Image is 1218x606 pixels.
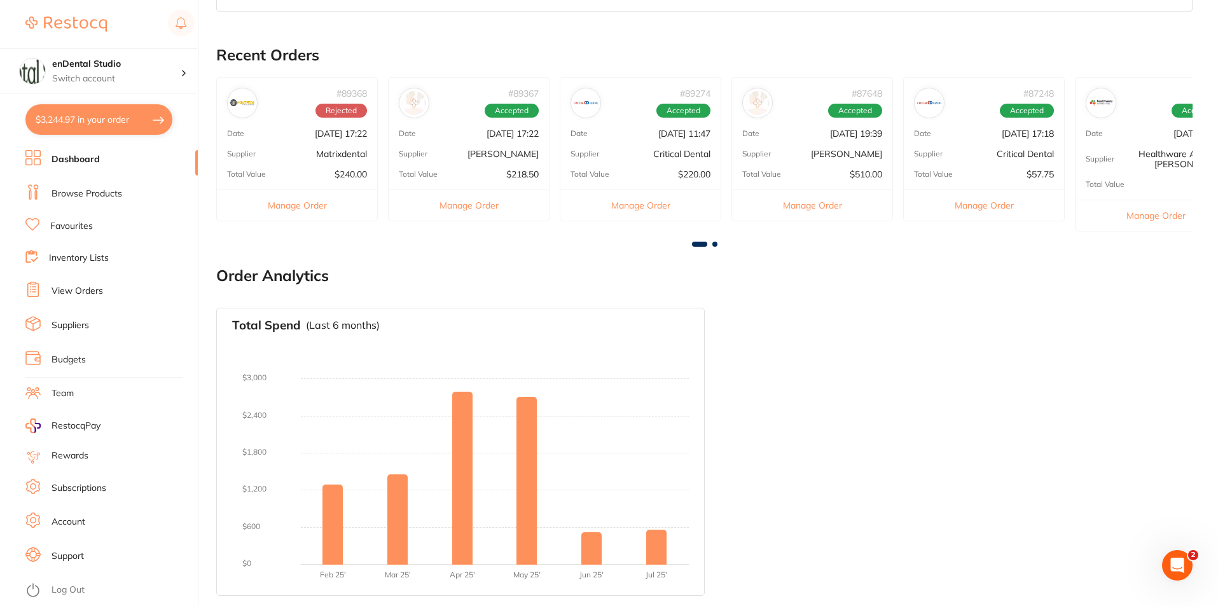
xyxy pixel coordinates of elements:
[1188,550,1198,560] span: 2
[560,189,721,221] button: Manage Order
[230,91,254,115] img: Matrixdental
[227,149,256,158] p: Supplier
[732,189,892,221] button: Manage Order
[742,149,771,158] p: Supplier
[742,170,781,179] p: Total Value
[914,170,953,179] p: Total Value
[487,128,539,139] p: [DATE] 17:22
[52,516,85,528] a: Account
[52,319,89,332] a: Suppliers
[336,88,367,99] p: # 89368
[997,149,1054,159] p: Critical Dental
[402,91,426,115] img: Adam Dental
[315,104,367,118] span: Rejected
[1023,88,1054,99] p: # 87248
[742,129,759,138] p: Date
[745,91,770,115] img: Henry Schein Halas
[52,72,181,85] p: Switch account
[52,153,100,166] a: Dashboard
[217,189,377,221] button: Manage Order
[216,267,1193,285] h2: Order Analytics
[52,584,85,596] a: Log Out
[306,319,380,331] p: (Last 6 months)
[1162,550,1193,581] iframe: Intercom live chat
[1089,91,1113,115] img: Healthware Australia Ridley
[467,149,539,159] p: [PERSON_NAME]
[315,128,367,139] p: [DATE] 17:22
[25,17,107,32] img: Restocq Logo
[25,581,194,601] button: Log Out
[571,129,588,138] p: Date
[571,149,599,158] p: Supplier
[52,387,74,400] a: Team
[678,169,710,179] p: $220.00
[316,149,367,159] p: Matrixdental
[574,91,598,115] img: Critical Dental
[1000,104,1054,118] span: Accepted
[50,220,93,233] a: Favourites
[680,88,710,99] p: # 89274
[52,188,122,200] a: Browse Products
[1027,169,1054,179] p: $57.75
[25,418,41,433] img: RestocqPay
[52,420,100,432] span: RestocqPay
[656,104,710,118] span: Accepted
[52,354,86,366] a: Budgets
[852,88,882,99] p: # 87648
[25,104,172,135] button: $3,244.97 in your order
[52,550,84,563] a: Support
[830,128,882,139] p: [DATE] 19:39
[49,252,109,265] a: Inventory Lists
[485,104,539,118] span: Accepted
[1086,129,1103,138] p: Date
[571,170,609,179] p: Total Value
[917,91,941,115] img: Critical Dental
[850,169,882,179] p: $510.00
[227,170,266,179] p: Total Value
[506,169,539,179] p: $218.50
[914,129,931,138] p: Date
[399,149,427,158] p: Supplier
[1002,128,1054,139] p: [DATE] 17:18
[1086,180,1125,189] p: Total Value
[52,482,106,495] a: Subscriptions
[25,10,107,39] a: Restocq Logo
[1086,155,1114,163] p: Supplier
[232,319,301,333] h3: Total Spend
[904,189,1064,221] button: Manage Order
[658,128,710,139] p: [DATE] 11:47
[20,59,45,84] img: enDental Studio
[914,149,943,158] p: Supplier
[399,170,438,179] p: Total Value
[25,418,100,433] a: RestocqPay
[389,189,549,221] button: Manage Order
[216,46,1193,64] h2: Recent Orders
[399,129,416,138] p: Date
[811,149,882,159] p: [PERSON_NAME]
[335,169,367,179] p: $240.00
[508,88,539,99] p: # 89367
[52,285,103,298] a: View Orders
[52,450,88,462] a: Rewards
[653,149,710,159] p: Critical Dental
[52,58,181,71] h4: enDental Studio
[227,129,244,138] p: Date
[828,104,882,118] span: Accepted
